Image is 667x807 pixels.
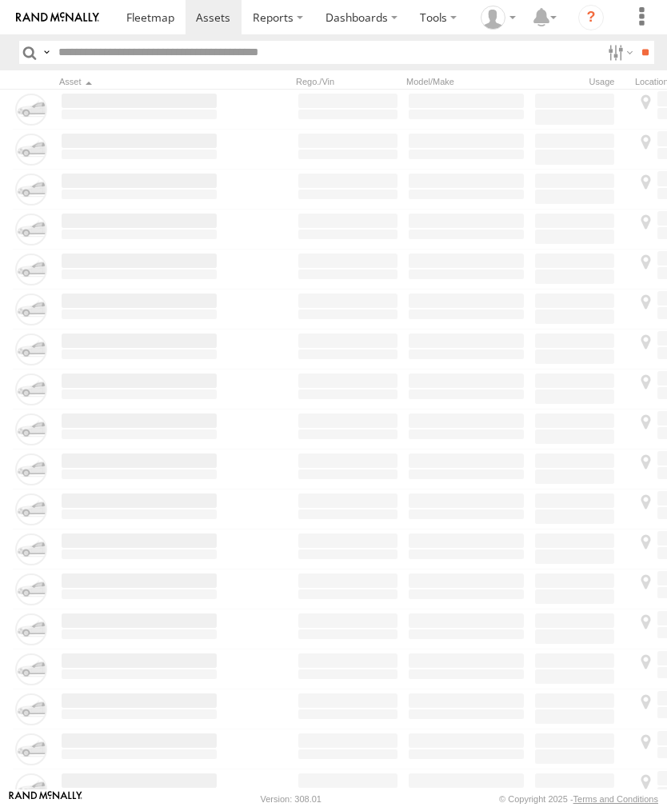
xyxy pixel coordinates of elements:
div: Usage [533,76,629,87]
div: © Copyright 2025 - [499,794,658,804]
a: Terms and Conditions [573,794,658,804]
label: Search Filter Options [601,41,636,64]
label: Search Query [40,41,53,64]
i: ? [578,5,604,30]
a: Visit our Website [9,791,82,807]
div: David Littlefield [475,6,521,30]
div: Model/Make [406,76,526,87]
img: rand-logo.svg [16,12,99,23]
div: Version: 308.01 [261,794,322,804]
div: Click to Sort [59,76,219,87]
div: Rego./Vin [296,76,400,87]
